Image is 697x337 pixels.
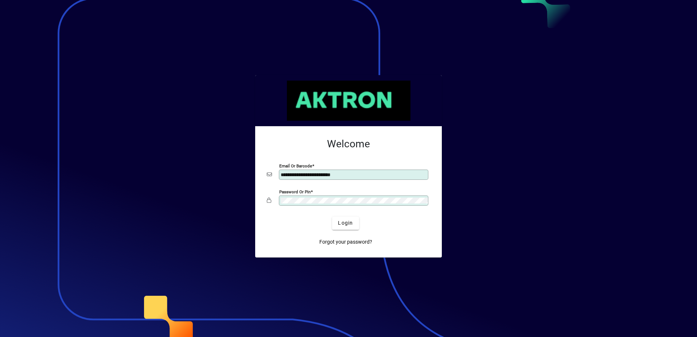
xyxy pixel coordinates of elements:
mat-label: Email or Barcode [279,163,312,168]
a: Forgot your password? [316,236,375,249]
span: Login [338,219,353,227]
button: Login [332,217,359,230]
span: Forgot your password? [319,238,372,246]
h2: Welcome [267,138,430,150]
mat-label: Password or Pin [279,189,311,194]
